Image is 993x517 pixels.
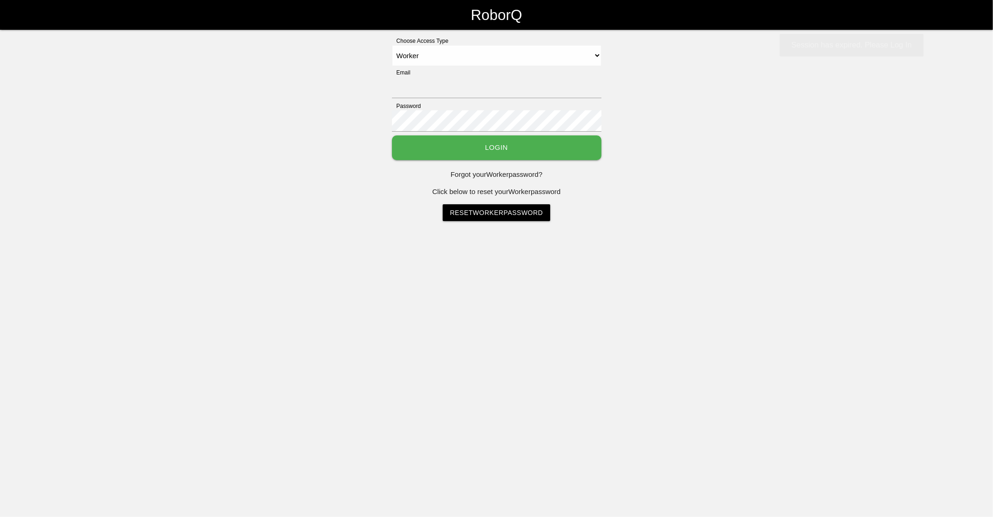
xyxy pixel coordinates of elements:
[392,169,601,180] p: Forgot your Worker password?
[392,135,601,160] button: Login
[780,34,924,56] div: Session has expired. Please Log In
[392,102,421,110] label: Password
[392,37,449,45] label: Choose Access Type
[392,187,601,197] p: Click below to reset your Worker password
[443,204,551,221] a: ResetWorkerPassword
[392,68,411,77] label: Email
